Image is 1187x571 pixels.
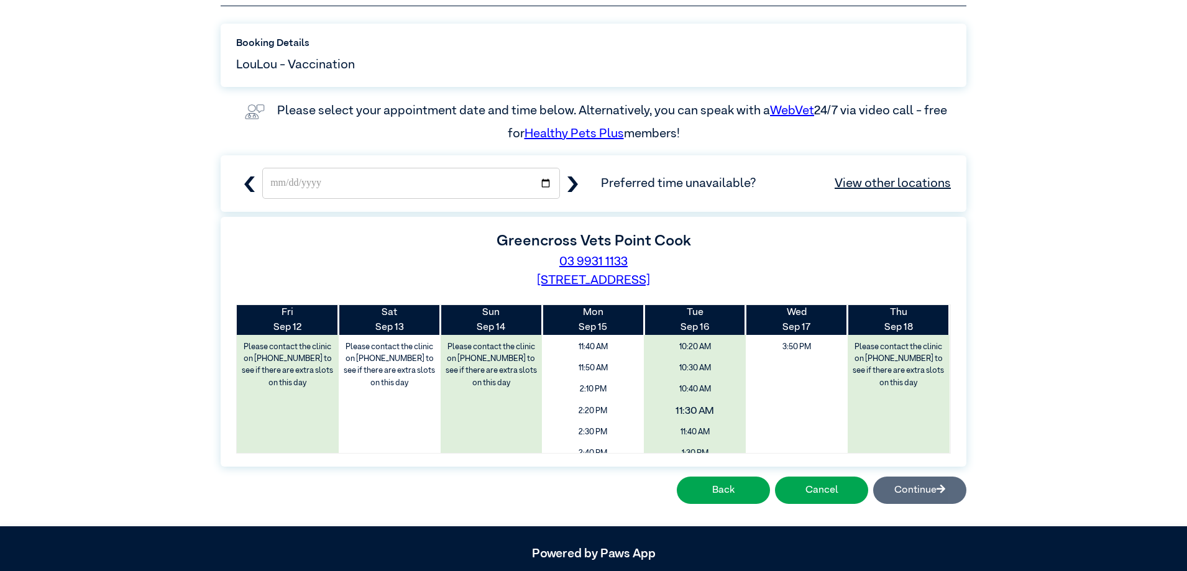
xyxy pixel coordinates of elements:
[339,305,441,335] th: Sep 13
[525,127,624,140] a: Healthy Pets Plus
[546,338,639,356] span: 11:40 AM
[546,402,639,420] span: 2:20 PM
[635,399,756,423] span: 11:30 AM
[601,174,951,193] span: Preferred time unavailable?
[442,338,541,392] label: Please contact the clinic on [PHONE_NUMBER] to see if there are extra slots on this day
[546,380,639,398] span: 2:10 PM
[221,546,966,561] h5: Powered by Paws App
[236,55,355,74] span: LouLou - Vaccination
[770,104,814,117] a: WebVet
[559,255,628,268] a: 03 9931 1133
[237,305,339,335] th: Sep 12
[542,305,644,335] th: Sep 15
[750,338,843,356] span: 3:50 PM
[546,423,639,441] span: 2:30 PM
[537,274,650,286] a: [STREET_ADDRESS]
[848,305,950,335] th: Sep 18
[497,234,691,249] label: Greencross Vets Point Cook
[648,423,741,441] span: 11:40 AM
[277,104,950,139] label: Please select your appointment date and time below. Alternatively, you can speak with a 24/7 via ...
[677,477,770,504] button: Back
[648,444,741,462] span: 1:30 PM
[236,36,951,51] label: Booking Details
[240,99,270,124] img: vet
[648,380,741,398] span: 10:40 AM
[746,305,848,335] th: Sep 17
[644,305,746,335] th: Sep 16
[849,338,948,392] label: Please contact the clinic on [PHONE_NUMBER] to see if there are extra slots on this day
[775,477,868,504] button: Cancel
[648,359,741,377] span: 10:30 AM
[546,359,639,377] span: 11:50 AM
[238,338,337,392] label: Please contact the clinic on [PHONE_NUMBER] to see if there are extra slots on this day
[340,338,439,392] label: Please contact the clinic on [PHONE_NUMBER] to see if there are extra slots on this day
[441,305,543,335] th: Sep 14
[835,174,951,193] a: View other locations
[648,338,741,356] span: 10:20 AM
[546,444,639,462] span: 2:40 PM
